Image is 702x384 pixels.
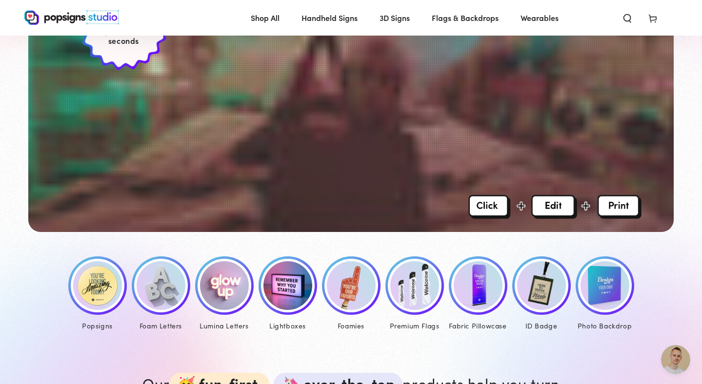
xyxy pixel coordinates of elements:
[468,195,642,218] img: Overlay Image
[390,261,439,310] img: Premium Feather Flags
[517,261,566,310] img: ID Badge
[243,5,287,31] a: Shop All
[195,320,254,332] div: Lumina Letters
[424,5,506,31] a: Flags & Backdrops
[251,11,280,25] span: Shop All
[661,345,690,374] div: Open chat
[301,11,358,25] span: Handheld Signs
[193,256,256,332] a: Lumina Letters Lumina Letters
[510,256,573,332] a: ID Badge ID Badge
[573,256,637,332] a: Photo Backdrop Photo Backdrop
[432,11,499,25] span: Flags & Backdrops
[132,320,190,332] div: Foam Letters
[449,320,507,332] div: Fabric Pillowcase
[446,256,510,332] a: Fabric Pillowcase Fabric Pillowcase
[263,261,312,310] img: Lumina Lightboxes
[68,320,127,332] div: Popsigns
[137,261,185,310] img: Foam Letters
[581,261,629,310] img: Photo Backdrop
[454,261,502,310] img: Fabric Pillowcase
[322,320,381,332] div: Foamies
[372,5,417,31] a: 3D Signs
[327,261,376,310] img: Foamies®
[576,320,634,332] div: Photo Backdrop
[66,256,129,332] a: Popsigns Popsigns
[320,256,383,332] a: Foamies® Foamies
[383,256,446,332] a: Premium Feather Flags Premium Flags
[73,261,122,310] img: Popsigns
[129,256,193,332] a: Foam Letters Foam Letters
[521,11,559,25] span: Wearables
[512,320,571,332] div: ID Badge
[200,261,249,310] img: Lumina Letters
[256,256,320,332] a: Lumina Lightboxes Lightboxes
[513,5,566,31] a: Wearables
[380,11,410,25] span: 3D Signs
[259,320,317,332] div: Lightboxes
[385,320,444,332] div: Premium Flags
[294,5,365,31] a: Handheld Signs
[615,7,640,28] summary: Search our site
